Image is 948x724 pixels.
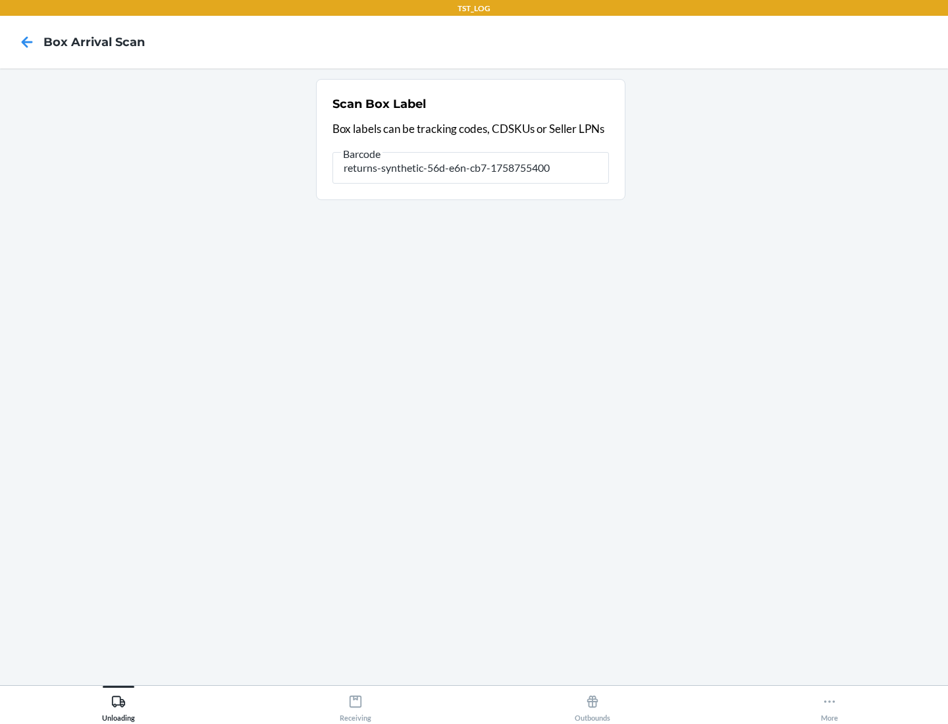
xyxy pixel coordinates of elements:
div: Outbounds [575,689,610,722]
button: Outbounds [474,686,711,722]
span: Barcode [341,147,382,161]
h2: Scan Box Label [332,95,426,113]
button: Receiving [237,686,474,722]
p: Box labels can be tracking codes, CDSKUs or Seller LPNs [332,120,609,138]
div: Receiving [340,689,371,722]
div: Unloading [102,689,135,722]
div: More [821,689,838,722]
p: TST_LOG [458,3,490,14]
h4: Box Arrival Scan [43,34,145,51]
button: More [711,686,948,722]
input: Barcode [332,152,609,184]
